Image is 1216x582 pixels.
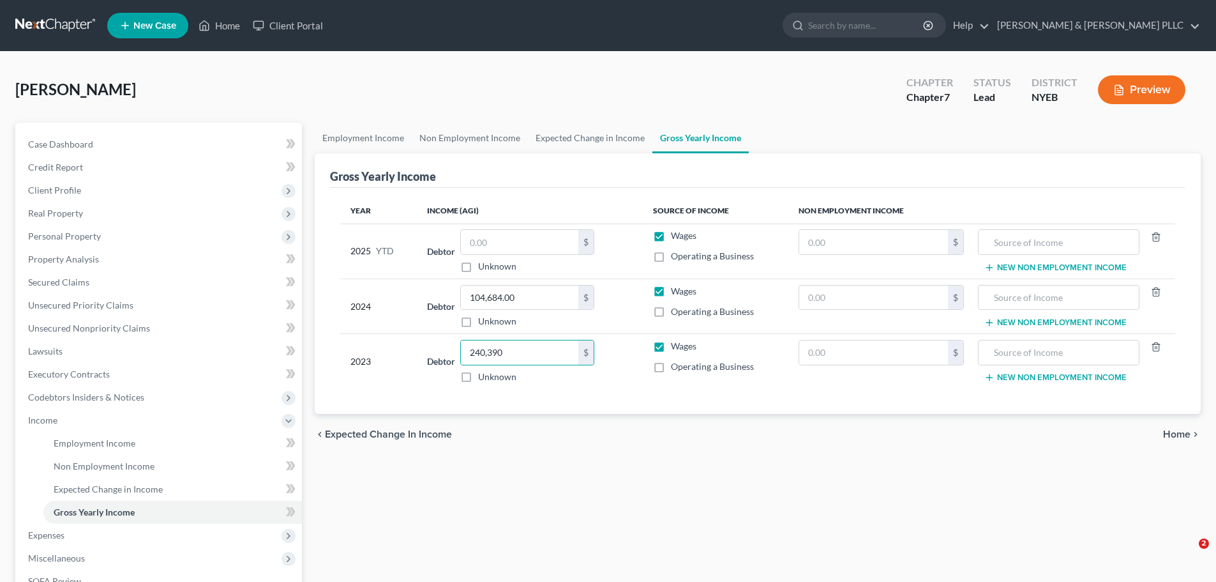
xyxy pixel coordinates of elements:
[799,341,948,365] input: 0.00
[18,248,302,271] a: Property Analysis
[427,245,455,258] label: Debtor
[412,123,528,153] a: Non Employment Income
[350,340,407,383] div: 2023
[461,230,578,254] input: 0.00
[28,208,83,218] span: Real Property
[985,230,1132,254] input: Source of Income
[340,198,417,224] th: Year
[578,341,594,365] div: $
[54,438,135,448] span: Employment Income
[984,372,1127,383] button: New Non Employment Income
[788,198,1175,224] th: Non Employment Income
[478,260,516,273] label: Unknown
[478,371,516,383] label: Unknown
[28,231,101,241] span: Personal Property
[799,230,948,254] input: 0.00
[18,133,302,156] a: Case Dashboard
[984,263,1127,273] button: New Non Employment Income
[1173,539,1203,569] iframe: Intercom live chat
[350,229,407,273] div: 2025
[18,363,302,386] a: Executory Contracts
[427,355,455,368] label: Debtor
[28,392,144,402] span: Codebtors Insiders & Notices
[528,123,652,153] a: Expected Change in Income
[1098,75,1185,104] button: Preview
[461,341,578,365] input: 0.00
[427,300,455,313] label: Debtor
[1199,539,1209,549] span: 2
[906,90,953,105] div: Chapter
[985,341,1132,365] input: Source of Income
[133,21,176,31] span: New Case
[652,123,749,153] a: Gross Yearly Income
[28,300,133,310] span: Unsecured Priority Claims
[944,91,950,103] span: 7
[43,478,302,501] a: Expected Change in Income
[28,553,85,563] span: Miscellaneous
[671,230,696,241] span: Wages
[1032,90,1077,105] div: NYEB
[671,361,754,372] span: Operating a Business
[315,123,412,153] a: Employment Income
[28,277,89,287] span: Secured Claims
[985,286,1132,310] input: Source of Income
[54,461,154,471] span: Non Employment Income
[671,250,754,261] span: Operating a Business
[18,294,302,317] a: Unsecured Priority Claims
[478,315,516,328] label: Unknown
[578,286,594,310] div: $
[246,14,329,37] a: Client Portal
[15,80,136,98] span: [PERSON_NAME]
[376,245,394,257] span: YTD
[28,415,57,425] span: Income
[578,230,594,254] div: $
[43,432,302,455] a: Employment Income
[28,185,81,195] span: Client Profile
[643,198,788,224] th: Source of Income
[28,162,83,172] span: Credit Report
[991,14,1200,37] a: [PERSON_NAME] & [PERSON_NAME] PLLC
[671,306,754,317] span: Operating a Business
[461,286,578,310] input: 0.00
[948,341,963,365] div: $
[54,507,135,517] span: Gross Yearly Income
[28,530,64,540] span: Expenses
[1163,429,1190,440] span: Home
[18,340,302,363] a: Lawsuits
[671,286,696,296] span: Wages
[28,323,150,333] span: Unsecured Nonpriority Claims
[906,75,953,90] div: Chapter
[799,286,948,310] input: 0.00
[28,139,93,149] span: Case Dashboard
[18,317,302,340] a: Unsecured Nonpriority Claims
[28,254,99,264] span: Property Analysis
[417,198,642,224] th: Income (AGI)
[192,14,246,37] a: Home
[43,501,302,524] a: Gross Yearly Income
[315,429,452,440] button: chevron_left Expected Change in Income
[948,230,963,254] div: $
[18,156,302,179] a: Credit Report
[1163,429,1201,440] button: Home chevron_right
[1032,75,1077,90] div: District
[973,90,1011,105] div: Lead
[43,455,302,478] a: Non Employment Income
[28,369,110,379] span: Executory Contracts
[973,75,1011,90] div: Status
[350,285,407,328] div: 2024
[28,346,63,356] span: Lawsuits
[325,429,452,440] span: Expected Change in Income
[808,13,925,37] input: Search by name...
[18,271,302,294] a: Secured Claims
[948,286,963,310] div: $
[947,14,989,37] a: Help
[54,484,163,494] span: Expected Change in Income
[315,429,325,440] i: chevron_left
[330,169,436,184] div: Gross Yearly Income
[984,318,1127,328] button: New Non Employment Income
[671,341,696,351] span: Wages
[1190,429,1201,440] i: chevron_right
